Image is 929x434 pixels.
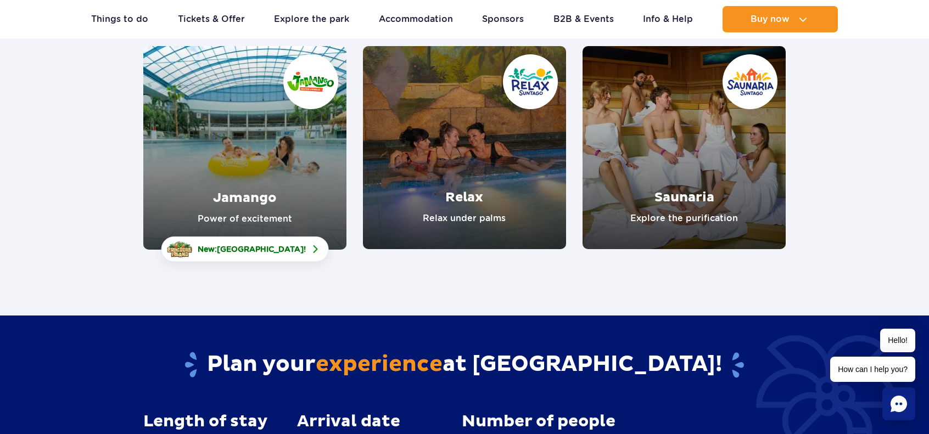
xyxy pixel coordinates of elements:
[274,6,349,32] a: Explore the park
[553,6,614,32] a: B2B & Events
[751,14,790,24] span: Buy now
[143,412,268,431] span: Length of stay
[830,357,915,382] span: How can I help you?
[379,6,453,32] a: Accommodation
[462,412,615,431] span: Number of people
[882,387,915,420] div: Chat
[363,46,566,249] a: Relax
[482,6,524,32] a: Sponsors
[161,236,328,262] a: New:[GEOGRAPHIC_DATA]!
[643,6,693,32] a: Info & Help
[217,245,304,253] span: [GEOGRAPHIC_DATA]
[297,412,400,431] span: Arrival date
[91,6,148,32] a: Things to do
[723,6,838,32] button: Buy now
[178,6,245,32] a: Tickets & Offer
[143,46,346,250] a: Jamango
[316,351,443,378] span: experience
[143,351,786,379] h2: Plan your at [GEOGRAPHIC_DATA]!
[583,46,786,249] a: Saunaria
[198,244,306,255] span: New: !
[880,329,915,352] span: Hello!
